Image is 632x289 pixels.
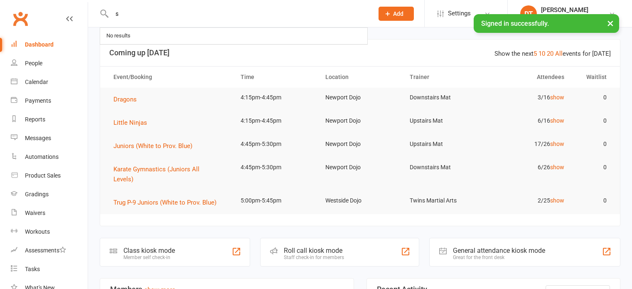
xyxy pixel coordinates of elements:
[11,35,88,54] a: Dashboard
[25,228,50,235] div: Workouts
[11,148,88,166] a: Automations
[284,254,344,260] div: Staff check-in for members
[25,41,54,48] div: Dashboard
[25,191,49,198] div: Gradings
[11,241,88,260] a: Assessments
[11,185,88,204] a: Gradings
[393,10,403,17] span: Add
[481,20,549,27] span: Signed in successfully.
[318,111,403,131] td: Newport Dojo
[11,204,88,222] a: Waivers
[453,247,545,254] div: General attendance kiosk mode
[113,96,137,103] span: Dragons
[520,5,537,22] div: DT
[555,50,563,57] a: All
[11,73,88,91] a: Calendar
[25,116,45,123] div: Reports
[487,88,572,107] td: 3/16
[233,191,318,210] td: 5:00pm-5:45pm
[233,88,318,107] td: 4:15pm-4:45pm
[123,254,175,260] div: Member self check-in
[11,110,88,129] a: Reports
[318,191,403,210] td: Westside Dojo
[123,247,175,254] div: Class kiosk mode
[572,67,614,88] th: Waitlist
[572,191,614,210] td: 0
[106,67,233,88] th: Event/Booking
[487,67,572,88] th: Attendees
[402,67,487,88] th: Trainer
[25,266,40,272] div: Tasks
[402,134,487,154] td: Upstairs Mat
[109,8,368,20] input: Search...
[25,79,48,85] div: Calendar
[25,60,42,67] div: People
[603,14,618,32] button: ×
[487,191,572,210] td: 2/25
[547,50,553,57] a: 20
[11,260,88,279] a: Tasks
[550,117,564,124] a: show
[402,191,487,210] td: Twins Martial Arts
[550,94,564,101] a: show
[494,49,611,59] div: Show the next events for [DATE]
[572,158,614,177] td: 0
[11,129,88,148] a: Messages
[572,111,614,131] td: 0
[11,166,88,185] a: Product Sales
[318,134,403,154] td: Newport Dojo
[25,97,51,104] div: Payments
[402,88,487,107] td: Downstairs Mat
[318,158,403,177] td: Newport Dojo
[11,54,88,73] a: People
[233,111,318,131] td: 4:15pm-4:45pm
[550,197,564,204] a: show
[113,142,192,150] span: Juniors (White to Prov. Blue)
[113,165,199,183] span: Karate Gymnastics (Juniors All Levels)
[25,210,45,216] div: Waivers
[572,134,614,154] td: 0
[11,222,88,241] a: Workouts
[487,134,572,154] td: 17/26
[402,111,487,131] td: Upstairs Mat
[104,30,133,42] div: No results
[113,199,216,206] span: Trug P-9 Juniors (White to Prov. Blue)
[284,247,344,254] div: Roll call kiosk mode
[318,67,403,88] th: Location
[453,254,545,260] div: Great for the front desk
[539,50,545,57] a: 10
[233,67,318,88] th: Time
[109,49,611,57] h3: Coming up [DATE]
[113,118,153,128] button: Little Ninjas
[487,158,572,177] td: 6/26
[11,91,88,110] a: Payments
[25,153,59,160] div: Automations
[25,247,66,254] div: Assessments
[25,172,61,179] div: Product Sales
[113,164,226,184] button: Karate Gymnastics (Juniors All Levels)
[10,8,31,29] a: Clubworx
[233,134,318,154] td: 4:45pm-5:30pm
[572,88,614,107] td: 0
[402,158,487,177] td: Downstairs Mat
[379,7,414,21] button: Add
[550,141,564,147] a: show
[113,141,198,151] button: Juniors (White to Prov. Blue)
[318,88,403,107] td: Newport Dojo
[113,119,147,126] span: Little Ninjas
[448,4,471,23] span: Settings
[25,135,51,141] div: Messages
[541,14,588,21] div: Twins Martial Arts
[113,198,222,207] button: Trug P-9 Juniors (White to Prov. Blue)
[233,158,318,177] td: 4:45pm-5:30pm
[534,50,537,57] a: 5
[113,94,143,104] button: Dragons
[487,111,572,131] td: 6/16
[550,164,564,170] a: show
[541,6,588,14] div: [PERSON_NAME]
